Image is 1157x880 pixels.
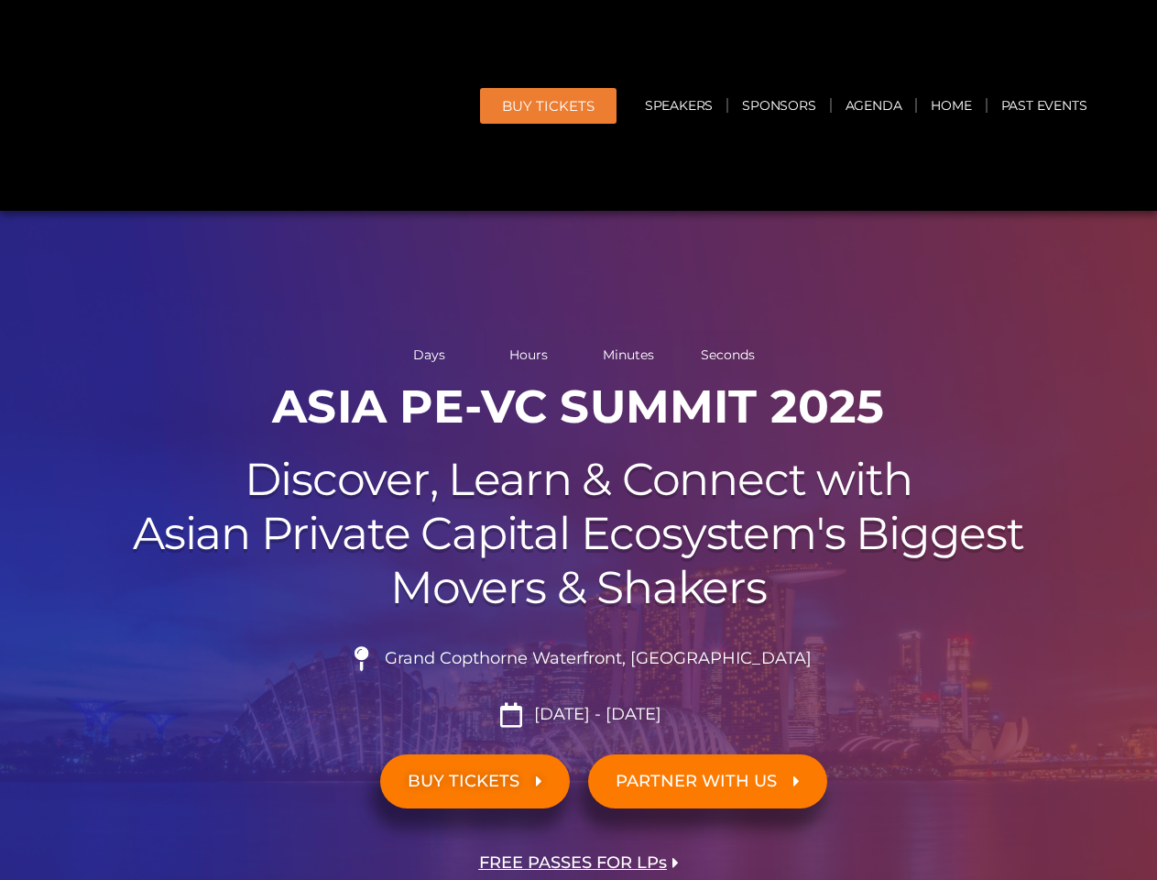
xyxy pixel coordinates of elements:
span: BUY Tickets [502,99,595,113]
a: Speakers [631,84,726,126]
span: FREE PASSES FOR LPs [479,854,667,872]
span: Hours [484,348,574,361]
span: Grand Copthorne Waterfront, [GEOGRAPHIC_DATA]​ [380,649,812,669]
span: Seconds [682,348,773,361]
a: BUY TICKETS [380,754,570,808]
a: BUY Tickets [480,88,617,124]
h2: Discover, Learn & Connect with Asian Private Capital Ecosystem's Biggest Movers & Shakers [66,453,1092,614]
span: [DATE] - [DATE] [529,705,661,725]
span: PARTNER WITH US [616,773,777,790]
span: Minutes [584,348,674,361]
a: Sponsors [728,84,829,126]
a: Agenda [832,84,916,126]
a: Past Events [988,84,1101,126]
span: Days [384,348,475,361]
h1: ASIA PE-VC Summit 2025 [66,379,1092,434]
a: PARTNER WITH US [588,754,827,808]
a: Home [917,84,985,126]
span: BUY TICKETS [408,773,519,790]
